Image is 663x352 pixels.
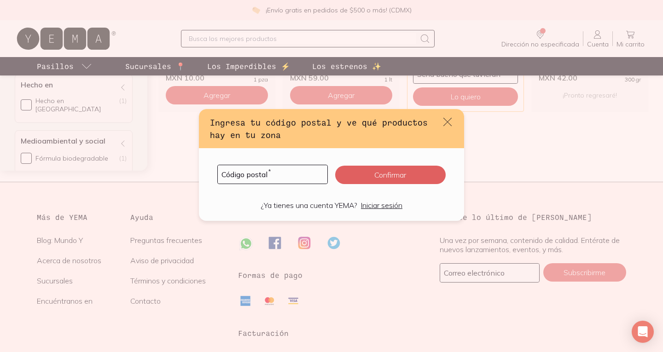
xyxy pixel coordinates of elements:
button: Confirmar [335,166,446,184]
div: default [199,109,464,221]
h3: Ingresa tu código postal y ve qué productos hay en tu zona [210,116,435,141]
a: Iniciar sesión [361,201,402,210]
p: ¿Ya tienes una cuenta YEMA? [261,201,357,210]
div: Open Intercom Messenger [632,321,654,343]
